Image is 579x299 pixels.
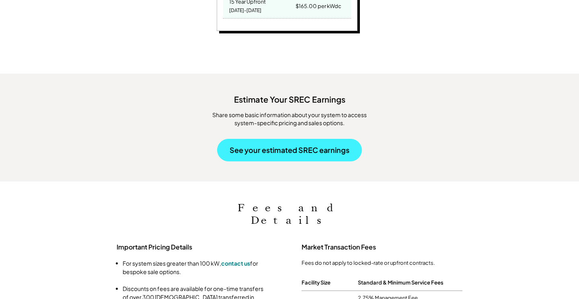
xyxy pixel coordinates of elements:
div: Facility Size [302,277,331,288]
div: Fees do not apply to locked-rate or upfront contracts. [302,259,462,266]
div: [DATE]-[DATE] [229,5,261,16]
div: $165.00 per kWdc [296,0,341,12]
div: Standard & Minimum Service Fees [358,277,443,288]
li: For system sizes greater than 100 kW, for bespoke sale options. [123,259,267,276]
div: ​Share some basic information about your system to access system-specific pricing and sales options. [201,111,378,127]
button: See your estimated SREC earnings [217,139,362,161]
h2: Fees and Details [209,202,370,227]
h3: Important Pricing Details [117,243,277,252]
h3: Market Transaction Fees [302,243,462,252]
div: Estimate Your SREC Earnings [8,90,571,105]
a: contact us [221,260,250,267]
